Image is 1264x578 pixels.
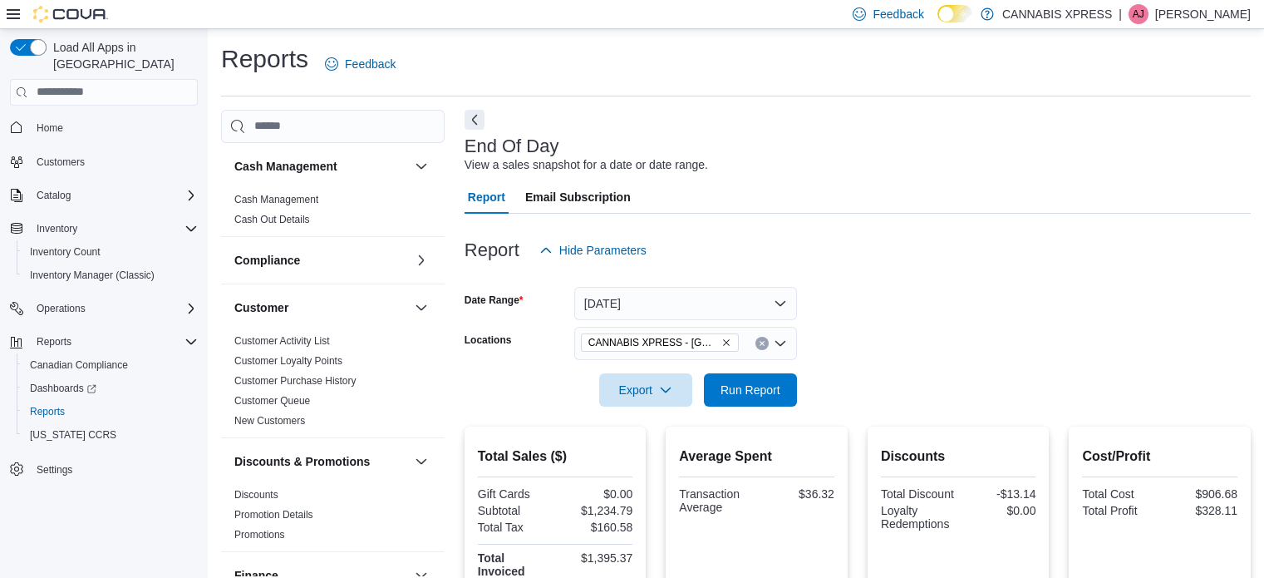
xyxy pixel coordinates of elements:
span: Export [609,373,682,407]
a: Customers [30,152,91,172]
button: Clear input [755,337,769,350]
span: Customer Activity List [234,334,330,348]
div: Total Tax [478,521,552,534]
div: Loyalty Redemptions [881,504,955,531]
span: Inventory Manager (Classic) [23,265,198,285]
label: Date Range [465,294,524,307]
div: $160.58 [558,521,632,534]
span: Hide Parameters [559,242,647,259]
button: Reports [30,332,78,352]
span: Cash Management [234,193,318,206]
h1: Reports [221,42,308,76]
div: $36.32 [760,487,834,501]
span: Email Subscription [525,180,631,214]
button: Catalog [30,185,77,205]
button: Export [599,373,692,407]
span: Cash Out Details [234,213,310,226]
span: Inventory [37,222,77,235]
span: Report [468,180,505,214]
div: $906.68 [1163,487,1237,501]
span: Promotion Details [234,508,313,521]
span: Inventory Manager (Classic) [30,269,155,282]
div: $328.11 [1163,504,1237,517]
h2: Total Sales ($) [478,447,633,467]
span: Catalog [30,185,198,205]
span: CANNABIS XPRESS - [GEOGRAPHIC_DATA] ([GEOGRAPHIC_DATA]) [588,334,718,351]
span: CANNABIS XPRESS - Delhi (Main Street) [581,333,739,352]
span: Run Report [721,382,780,398]
span: Customer Purchase History [234,374,357,388]
a: Discounts [234,489,278,501]
div: Gift Cards [478,487,552,501]
p: | [1119,4,1122,24]
a: Reports [23,402,71,422]
a: Feedback [318,47,402,81]
span: Settings [37,463,72,477]
a: Dashboards [23,378,103,398]
span: [US_STATE] CCRS [30,428,116,442]
span: New Customers [234,414,305,427]
span: Washington CCRS [23,425,198,445]
a: Inventory Count [23,242,107,262]
strong: Total Invoiced [478,551,525,578]
input: Dark Mode [937,5,972,22]
h2: Cost/Profit [1082,447,1237,467]
button: Customer [234,299,408,316]
div: Customer [221,331,445,437]
span: Inventory Count [23,242,198,262]
button: Compliance [411,250,431,270]
span: Feedback [345,56,396,72]
div: Anthony John [1129,4,1148,24]
div: -$13.14 [962,487,1035,501]
div: $1,395.37 [558,551,632,565]
button: Cash Management [234,158,408,175]
button: Home [3,116,204,140]
button: Cash Management [411,156,431,176]
label: Locations [465,333,512,347]
a: Promotions [234,529,285,541]
button: Customer [411,298,431,318]
span: Inventory Count [30,245,101,259]
h3: Cash Management [234,158,337,175]
button: Catalog [3,184,204,207]
div: Subtotal [478,504,552,517]
a: Canadian Compliance [23,355,135,375]
img: Cova [33,6,108,22]
div: Total Cost [1082,487,1156,501]
h3: Customer [234,299,288,316]
a: Customer Queue [234,395,310,407]
span: Reports [23,402,198,422]
button: Operations [30,299,92,319]
a: Cash Management [234,194,318,205]
button: [US_STATE] CCRS [17,423,204,447]
span: Dark Mode [937,22,938,23]
span: Dashboards [23,378,198,398]
span: Operations [30,299,198,319]
button: Inventory Count [17,240,204,264]
span: Reports [37,335,71,348]
h3: Compliance [234,252,300,269]
span: Customers [37,156,85,169]
button: Canadian Compliance [17,353,204,377]
a: Promotion Details [234,509,313,521]
a: Settings [30,460,79,480]
a: Customer Purchase History [234,375,357,387]
p: CANNABIS XPRESS [1002,4,1112,24]
a: Customer Activity List [234,335,330,347]
button: Inventory [3,217,204,240]
button: Inventory [30,219,84,239]
span: Settings [30,458,198,479]
button: Inventory Manager (Classic) [17,264,204,287]
span: Customer Queue [234,394,310,408]
div: Cash Management [221,190,445,236]
button: Discounts & Promotions [234,453,408,470]
span: Home [30,117,198,138]
div: Transaction Average [679,487,753,514]
button: [DATE] [574,287,797,320]
span: Reports [30,405,65,418]
h3: End Of Day [465,136,559,156]
a: Customer Loyalty Points [234,355,342,367]
button: Operations [3,297,204,320]
div: Discounts & Promotions [221,485,445,551]
button: Remove CANNABIS XPRESS - Delhi (Main Street) from selection in this group [721,338,731,348]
